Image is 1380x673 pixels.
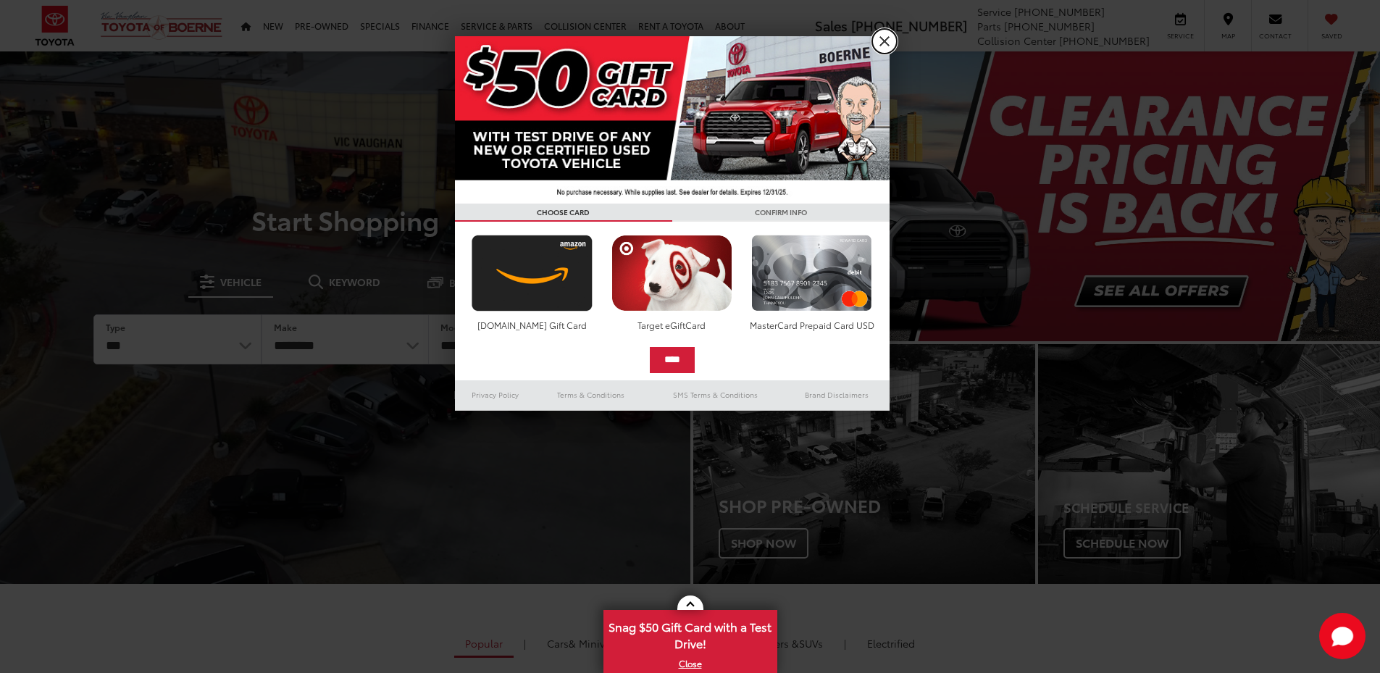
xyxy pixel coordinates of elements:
[468,235,596,312] img: amazoncard.png
[455,386,536,404] a: Privacy Policy
[1319,613,1366,659] svg: Start Chat
[455,36,890,204] img: 42635_top_851395.jpg
[535,386,646,404] a: Terms & Conditions
[1319,613,1366,659] button: Toggle Chat Window
[608,319,736,331] div: Target eGiftCard
[672,204,890,222] h3: CONFIRM INFO
[748,319,876,331] div: MasterCard Prepaid Card USD
[468,319,596,331] div: [DOMAIN_NAME] Gift Card
[748,235,876,312] img: mastercard.png
[608,235,736,312] img: targetcard.png
[455,204,672,222] h3: CHOOSE CARD
[605,611,776,656] span: Snag $50 Gift Card with a Test Drive!
[647,386,784,404] a: SMS Terms & Conditions
[784,386,890,404] a: Brand Disclaimers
